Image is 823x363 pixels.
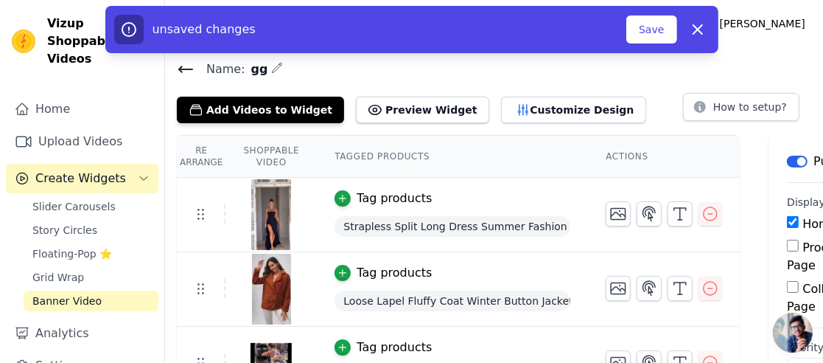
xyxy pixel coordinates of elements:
button: Save [626,15,676,44]
button: Customize Design [501,97,646,123]
span: Story Circles [32,223,97,238]
button: Tag products [335,264,432,282]
img: tn-3ed5593182a84e419c6f5c862cbc7a3b.png [251,179,292,250]
span: unsaved changes [153,22,256,36]
button: Change Thumbnail [606,201,631,227]
a: Banner Video [24,291,158,311]
th: Tagged Products [317,136,588,178]
div: Tag products [357,339,432,356]
button: Create Widgets [6,164,158,193]
a: Grid Wrap [24,267,158,288]
span: Slider Carousels [32,199,116,214]
span: Create Widgets [35,170,126,187]
button: Change Thumbnail [606,276,631,301]
a: How to setup? [683,103,799,117]
img: tn-25b7b7d1c04b4f5d8545ad5e3a1f1cf2.png [251,254,292,325]
span: Name: [195,60,245,78]
button: Add Videos to Widget [177,97,344,123]
span: Strapless Split Long Dress Summer Fashion Pleated Bridesmaid Dress For Womens Party Wedding Clothing [335,216,570,237]
button: Tag products [335,339,432,356]
a: Floating-Pop ⭐ [24,243,158,264]
th: Shoppable Video [225,136,317,178]
button: How to setup? [683,93,799,121]
span: Grid Wrap [32,270,84,285]
span: Loose Lapel Fluffy Coat Winter Button Jacket Cardigan Outwear For Women Clothing [335,291,570,311]
div: Open chat [773,313,813,353]
div: Tag products [357,264,432,282]
a: Story Circles [24,220,158,241]
button: Preview Widget [356,97,488,123]
div: Edit Name [271,59,283,79]
button: Tag products [335,190,432,207]
a: Home [6,94,158,124]
th: Actions [588,136,740,178]
div: Tag products [357,190,432,207]
span: Banner Video [32,294,102,308]
a: Analytics [6,319,158,348]
a: Upload Videos [6,127,158,156]
span: Floating-Pop ⭐ [32,246,112,261]
a: Slider Carousels [24,196,158,217]
span: gg [245,60,268,78]
th: Re Arrange [177,136,225,178]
